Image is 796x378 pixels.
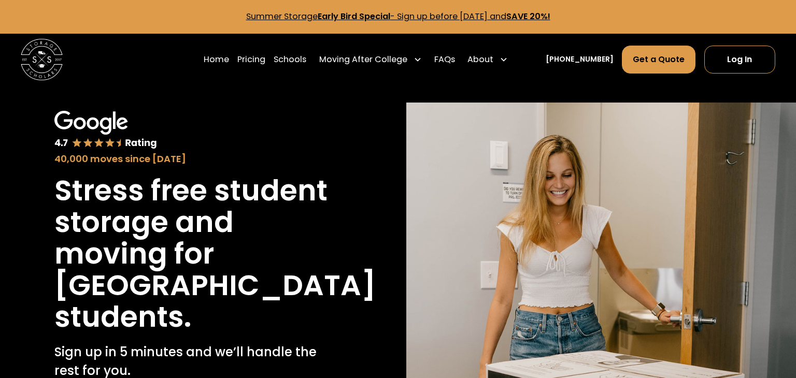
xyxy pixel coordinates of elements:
strong: Early Bird Special [318,10,390,22]
a: Pricing [237,45,265,74]
a: Summer StorageEarly Bird Special- Sign up before [DATE] andSAVE 20%! [246,10,550,22]
strong: SAVE 20%! [506,10,550,22]
div: 40,000 moves since [DATE] [54,152,335,166]
h1: [GEOGRAPHIC_DATA] [54,269,376,301]
a: home [21,39,63,81]
div: Moving After College [315,45,426,74]
h1: students. [54,301,191,332]
a: FAQs [434,45,455,74]
a: Schools [274,45,306,74]
img: Storage Scholars main logo [21,39,63,81]
h1: Stress free student storage and moving for [54,175,335,269]
a: Log In [704,46,775,74]
a: Home [204,45,229,74]
a: Get a Quote [622,46,695,74]
img: Google 4.7 star rating [54,111,157,150]
div: About [463,45,512,74]
div: About [467,53,493,66]
a: [PHONE_NUMBER] [546,54,614,65]
div: Moving After College [319,53,407,66]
